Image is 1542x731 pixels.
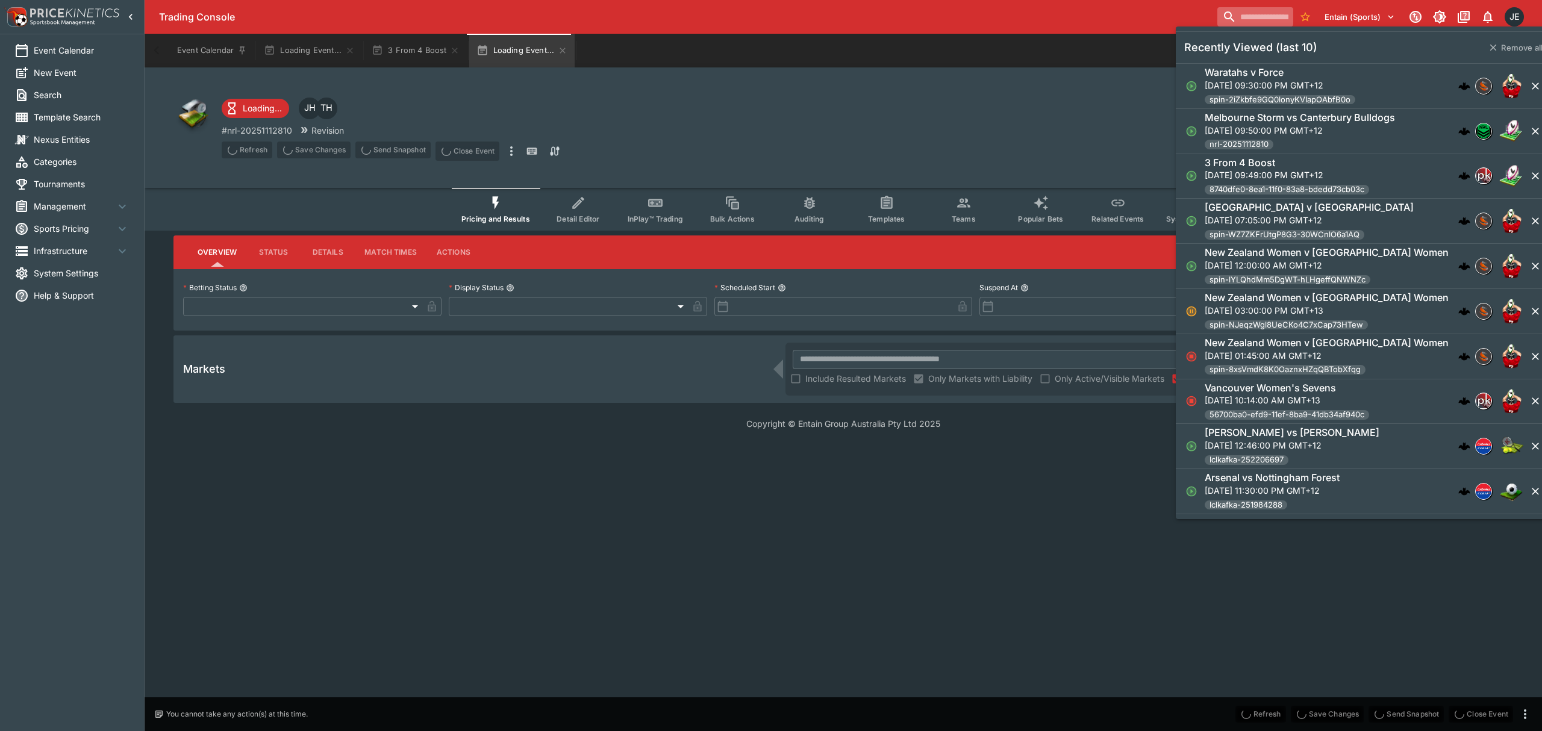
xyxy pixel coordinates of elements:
[1475,438,1492,455] div: lclkafka
[1476,123,1491,139] img: nrl.png
[257,34,362,67] button: Loading Event...
[1476,393,1491,409] img: pricekinetics.png
[34,44,130,57] span: Event Calendar
[364,34,467,67] button: 3 From 4 Boost
[1296,7,1315,26] button: No Bookmarks
[1458,440,1470,452] div: cerberus
[159,11,1213,23] div: Trading Console
[1205,319,1368,331] span: spin-NJeqzWgl8UeCKo4C7xCap73HTew
[170,34,254,67] button: Event Calendar
[34,200,115,213] span: Management
[1018,214,1063,223] span: Popular Bets
[1458,125,1470,137] img: logo-cerberus.svg
[1185,170,1197,182] svg: Open
[1458,440,1470,452] img: logo-cerberus.svg
[1205,409,1369,421] span: 56700ba0-efd9-11ef-8ba9-41db34af940c
[1317,7,1402,26] button: Select Tenant
[714,282,775,293] p: Scheduled Start
[30,8,119,17] img: PriceKinetics
[34,111,130,123] span: Template Search
[34,289,130,302] span: Help & Support
[316,98,337,119] div: Todd Henderson
[452,188,1235,231] div: Event type filters
[4,5,28,29] img: PriceKinetics Logo
[1205,304,1449,317] p: [DATE] 03:00:00 PM GMT+13
[1476,258,1491,274] img: sportingsolutions.jpeg
[1499,119,1523,143] img: rugby_league.png
[222,124,292,137] p: Copy To Clipboard
[794,214,824,223] span: Auditing
[1475,167,1492,184] div: pricekinetics
[239,284,248,292] button: Betting Status
[778,284,786,292] button: Scheduled Start
[1205,138,1273,151] span: nrl-20251112810
[1475,213,1492,229] div: sportingsolutions
[183,282,237,293] p: Betting Status
[1458,80,1470,92] img: logo-cerberus.svg
[301,238,355,267] button: Details
[1166,214,1225,223] span: System Controls
[461,214,530,223] span: Pricing and Results
[426,238,481,267] button: Actions
[246,238,301,267] button: Status
[1020,284,1029,292] button: Suspend At
[1458,170,1470,182] div: cerberus
[1499,74,1523,98] img: rugby_union.png
[979,282,1018,293] p: Suspend At
[1205,169,1369,181] p: [DATE] 09:49:00 PM GMT+12
[1205,337,1449,349] h6: New Zealand Women v [GEOGRAPHIC_DATA] Women
[1475,303,1492,320] div: sportingsolutions
[1185,305,1197,317] svg: Suspended
[805,372,906,385] span: Include Resulted Markets
[1205,349,1449,362] p: [DATE] 01:45:00 AM GMT+12
[1185,125,1197,137] svg: Open
[504,142,519,161] button: more
[34,66,130,79] span: New Event
[1205,94,1355,106] span: spin-2iZkbfe9GQ0lonyKVIapOAbfB0o
[1499,164,1523,188] img: rugby_league.png
[1458,485,1470,497] img: logo-cerberus.svg
[449,282,504,293] p: Display Status
[166,709,308,720] p: You cannot take any action(s) at this time.
[1205,201,1414,214] h6: [GEOGRAPHIC_DATA] v [GEOGRAPHIC_DATA]
[1458,350,1470,362] img: logo-cerberus.svg
[1205,426,1379,439] h6: [PERSON_NAME] vs [PERSON_NAME]
[1475,123,1492,140] div: nrl
[1499,254,1523,278] img: rugby_union.png
[1205,124,1395,137] p: [DATE] 09:50:00 PM GMT+12
[1453,6,1475,28] button: Documentation
[1499,344,1523,369] img: rugby_union.png
[34,133,130,146] span: Nexus Entities
[1476,168,1491,184] img: pricekinetics.png
[928,372,1032,385] span: Only Markets with Liability
[1205,454,1288,466] span: lclkafka-252206697
[1205,259,1449,272] p: [DATE] 12:00:00 AM GMT+12
[1499,209,1523,233] img: rugby_union.png
[1458,170,1470,182] img: logo-cerberus.svg
[1205,484,1340,497] p: [DATE] 11:30:00 PM GMT+12
[1185,350,1197,362] svg: Closed
[628,214,683,223] span: InPlay™ Trading
[1458,215,1470,227] img: logo-cerberus.svg
[1205,471,1340,484] h6: Arsenal vs Nottingham Forest
[1476,303,1491,319] img: sportingsolutions.jpeg
[1217,7,1293,26] input: search
[1458,125,1470,137] div: cerberus
[1499,299,1523,323] img: rugby_union.png
[34,267,130,279] span: System Settings
[1499,389,1523,413] img: rugby_union.png
[1205,157,1275,169] h6: 3 From 4 Boost
[1429,6,1450,28] button: Toggle light/dark mode
[1184,40,1317,54] h5: Recently Viewed (last 10)
[34,244,115,257] span: Infrastructure
[1458,80,1470,92] div: cerberus
[1205,214,1414,226] p: [DATE] 07:05:00 PM GMT+12
[1477,6,1499,28] button: Notifications
[1476,213,1491,229] img: sportingsolutions.jpeg
[183,362,225,376] h5: Markets
[1205,274,1370,286] span: spin-lYLQhdMm5DgWT-hLHgeffQNWNZc
[1475,348,1492,365] div: sportingsolutions
[1185,80,1197,92] svg: Open
[1476,349,1491,364] img: sportingsolutions.jpeg
[1475,258,1492,275] div: sportingsolutions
